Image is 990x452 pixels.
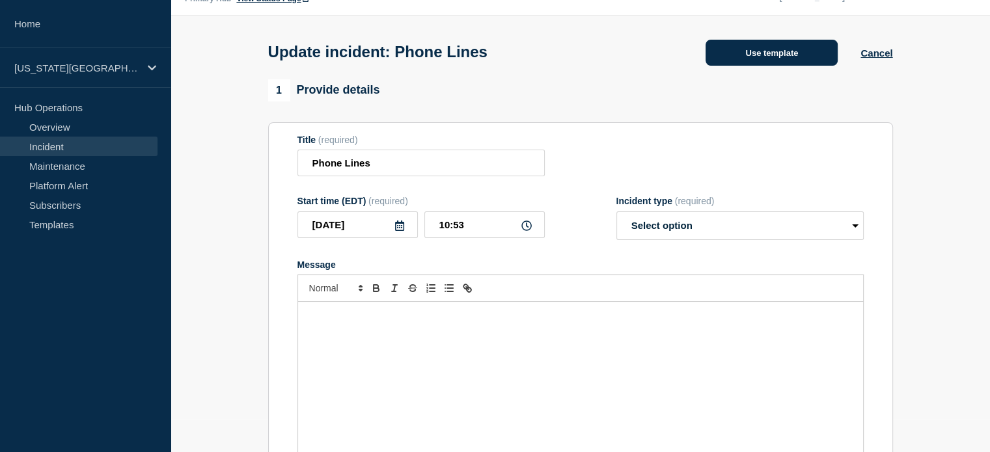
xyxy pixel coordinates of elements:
[422,280,440,296] button: Toggle ordered list
[297,259,864,270] div: Message
[303,280,367,296] span: Font size
[268,79,380,101] div: Provide details
[14,62,139,73] p: [US_STATE][GEOGRAPHIC_DATA]
[404,280,422,296] button: Toggle strikethrough text
[368,196,408,206] span: (required)
[385,280,404,296] button: Toggle italic text
[318,135,358,145] span: (required)
[616,211,864,240] select: Incident type
[860,47,892,59] button: Cancel
[706,40,838,66] button: Use template
[268,43,488,61] h1: Update incident: Phone Lines
[616,196,864,206] div: Incident type
[268,79,290,101] span: 1
[440,280,458,296] button: Toggle bulleted list
[297,196,545,206] div: Start time (EDT)
[297,150,545,176] input: Title
[675,196,715,206] span: (required)
[297,211,418,238] input: YYYY-MM-DD
[458,280,476,296] button: Toggle link
[367,280,385,296] button: Toggle bold text
[297,135,545,145] div: Title
[424,211,545,238] input: HH:MM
